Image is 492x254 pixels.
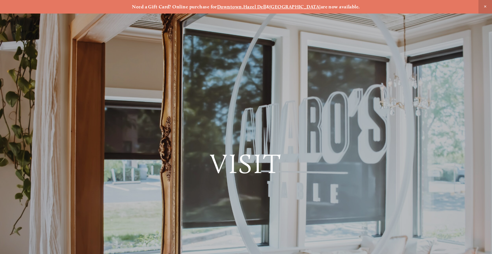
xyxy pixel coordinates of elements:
[243,4,266,10] a: Hazel Dell
[210,147,282,180] span: Visit
[269,4,321,10] a: [GEOGRAPHIC_DATA]
[321,4,360,10] strong: are now available.
[217,4,242,10] a: Downtown
[132,4,217,10] strong: Need a Gift Card? Online purchase for
[242,4,243,10] strong: ,
[266,4,269,10] strong: &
